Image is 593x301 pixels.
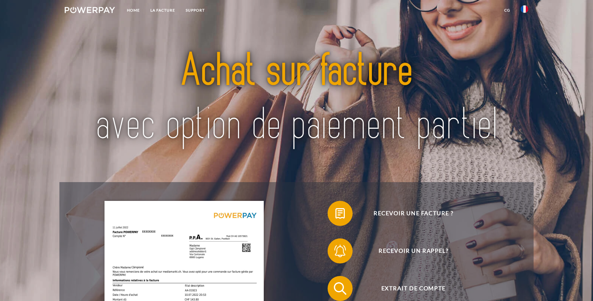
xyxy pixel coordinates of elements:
[337,276,490,301] span: Extrait de compte
[180,5,210,16] a: Support
[145,5,180,16] a: LA FACTURE
[88,30,505,166] img: title-powerpay_fr.svg
[337,201,490,226] span: Recevoir une facture ?
[332,243,348,259] img: qb_bell.svg
[65,7,115,13] img: logo-powerpay-white.svg
[337,238,490,263] span: Recevoir un rappel?
[328,201,490,226] button: Recevoir une facture ?
[332,281,348,296] img: qb_search.svg
[332,206,348,221] img: qb_bill.svg
[328,276,490,301] button: Extrait de compte
[499,5,515,16] a: CG
[122,5,145,16] a: Home
[328,238,490,263] button: Recevoir un rappel?
[521,5,528,13] img: fr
